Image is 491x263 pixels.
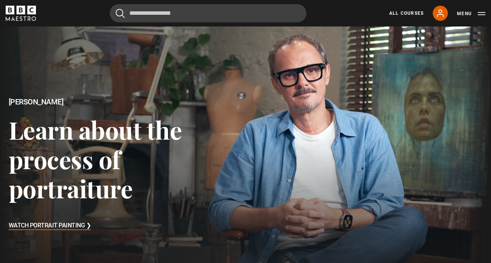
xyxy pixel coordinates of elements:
[457,10,485,17] button: Toggle navigation
[110,4,306,22] input: Search
[116,9,125,18] button: Submit the search query
[9,220,91,232] h3: Watch Portrait Painting ❯
[389,10,424,17] a: All Courses
[6,6,36,21] svg: BBC Maestro
[9,98,246,106] h2: [PERSON_NAME]
[9,115,246,203] h3: Learn about the process of portraiture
